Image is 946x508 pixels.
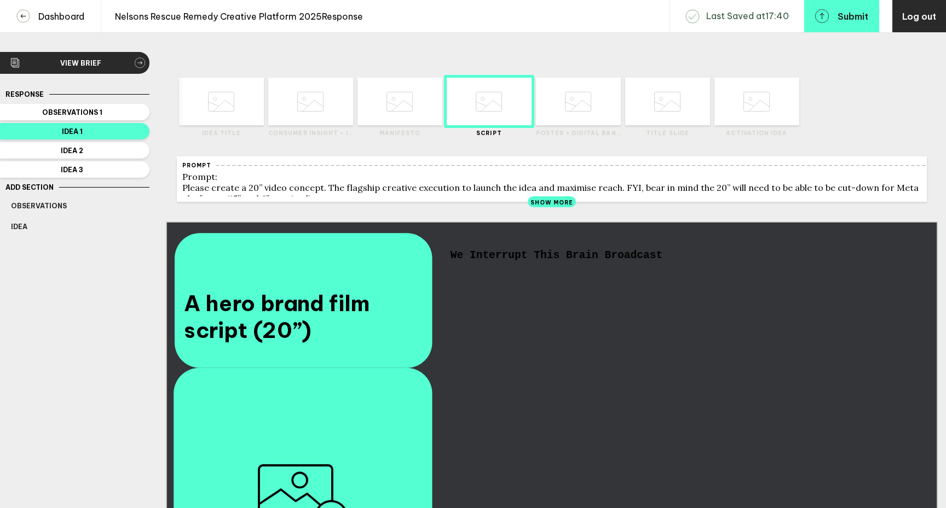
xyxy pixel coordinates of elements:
[714,130,799,137] label: Activation Idea
[706,10,789,22] span: Last Saved at 17 : 40
[182,162,211,169] div: Prompt
[179,130,264,137] label: Idea title
[530,199,574,206] span: Show More
[11,108,134,116] span: Observations 1
[182,171,921,215] div: Prompt: Please create a 20” video concept. The flagship creative execution to launch the idea and...
[536,130,621,137] label: Poster + Digital Banner
[838,12,868,21] span: Submit
[30,11,84,22] h4: Dashboard
[107,11,363,22] h4: Nelsons Rescue Remedy Creative Platform 2025 Response
[625,130,710,137] label: Title slide
[11,166,134,174] span: Idea 3
[451,250,663,261] span: We Interrupt This Brain Broadcast
[11,147,134,155] span: Idea 2
[11,127,134,136] span: Idea 1
[5,183,54,191] span: Add Section
[184,290,370,344] span: A hero brand film script (20”)
[902,11,936,22] span: Log out
[5,90,44,98] span: Response
[27,59,135,67] span: View brief
[357,130,442,137] label: Manifesto
[447,130,532,137] label: Script
[268,130,353,137] label: Consumer Insight + Idea description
